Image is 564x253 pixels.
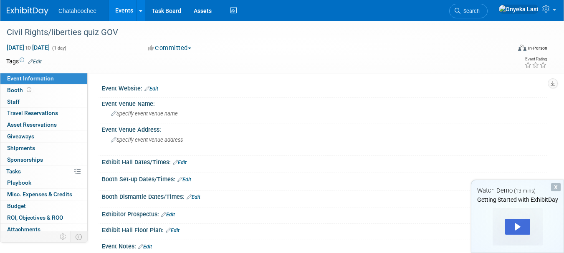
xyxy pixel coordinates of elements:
[7,145,35,151] span: Shipments
[551,183,561,191] div: Dismiss
[7,110,58,116] span: Travel Reservations
[7,98,20,105] span: Staff
[0,189,87,200] a: Misc. Expenses & Credits
[187,194,200,200] a: Edit
[4,25,501,40] div: Civil Rights/liberties quiz GOV
[7,214,63,221] span: ROI, Objectives & ROO
[102,190,547,201] div: Booth Dismantle Dates/Times:
[471,186,564,195] div: Watch Demo
[7,133,34,140] span: Giveaways
[0,177,87,188] a: Playbook
[0,85,87,96] a: Booth
[0,108,87,119] a: Travel Reservations
[24,44,32,51] span: to
[173,160,187,165] a: Edit
[0,166,87,177] a: Tasks
[0,212,87,223] a: ROI, Objectives & ROO
[0,119,87,130] a: Asset Reservations
[138,244,152,250] a: Edit
[514,188,536,194] span: (13 mins)
[7,179,31,186] span: Playbook
[7,87,33,93] span: Booth
[102,156,547,167] div: Exhibit Hall Dates/Times:
[51,45,66,51] span: (1 day)
[6,57,42,65] td: Tags
[0,200,87,212] a: Budget
[7,75,54,82] span: Event Information
[71,231,88,242] td: Toggle Event Tabs
[518,45,526,51] img: Format-Inperson.png
[25,87,33,93] span: Booth not reserved yet
[58,8,96,14] span: Chatahoochee
[6,44,50,51] span: [DATE] [DATE]
[524,57,547,61] div: Event Rating
[0,154,87,165] a: Sponsorships
[102,98,547,108] div: Event Venue Name:
[102,123,547,134] div: Event Venue Address:
[111,137,183,143] span: Specify event venue address
[102,224,547,235] div: Exhibit Hall Floor Plan:
[528,45,547,51] div: In-Person
[7,203,26,209] span: Budget
[102,82,547,93] div: Event Website:
[468,43,547,56] div: Event Format
[460,8,480,14] span: Search
[177,177,191,183] a: Edit
[161,212,175,218] a: Edit
[498,5,539,14] img: Onyeka Last
[166,228,180,233] a: Edit
[0,131,87,142] a: Giveaways
[7,226,40,233] span: Attachments
[102,173,547,184] div: Booth Set-up Dates/Times:
[145,44,195,53] button: Committed
[0,224,87,235] a: Attachments
[102,208,547,219] div: Exhibitor Prospectus:
[7,121,57,128] span: Asset Reservations
[7,7,48,15] img: ExhibitDay
[0,73,87,84] a: Event Information
[0,143,87,154] a: Shipments
[56,231,71,242] td: Personalize Event Tab Strip
[505,219,530,235] div: Play
[449,4,488,18] a: Search
[0,96,87,108] a: Staff
[102,240,547,251] div: Event Notes:
[6,168,21,175] span: Tasks
[471,195,564,204] div: Getting Started with ExhibitDay
[144,86,158,92] a: Edit
[7,156,43,163] span: Sponsorships
[7,191,72,198] span: Misc. Expenses & Credits
[111,110,178,117] span: Specify event venue name
[28,59,42,65] a: Edit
